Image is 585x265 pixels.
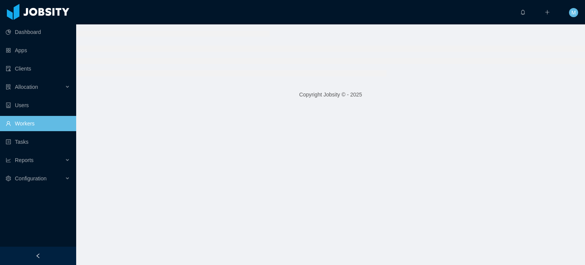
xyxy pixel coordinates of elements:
[6,24,70,40] a: icon: pie-chartDashboard
[6,134,70,149] a: icon: profileTasks
[6,157,11,163] i: icon: line-chart
[6,98,70,113] a: icon: robotUsers
[6,61,70,76] a: icon: auditClients
[526,6,533,13] sup: 0
[571,8,576,17] span: M
[76,82,585,108] footer: Copyright Jobsity © - 2025
[15,157,34,163] span: Reports
[6,116,70,131] a: icon: userWorkers
[6,43,70,58] a: icon: appstoreApps
[6,176,11,181] i: icon: setting
[15,84,38,90] span: Allocation
[15,175,46,181] span: Configuration
[520,10,526,15] i: icon: bell
[545,10,550,15] i: icon: plus
[6,84,11,90] i: icon: solution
